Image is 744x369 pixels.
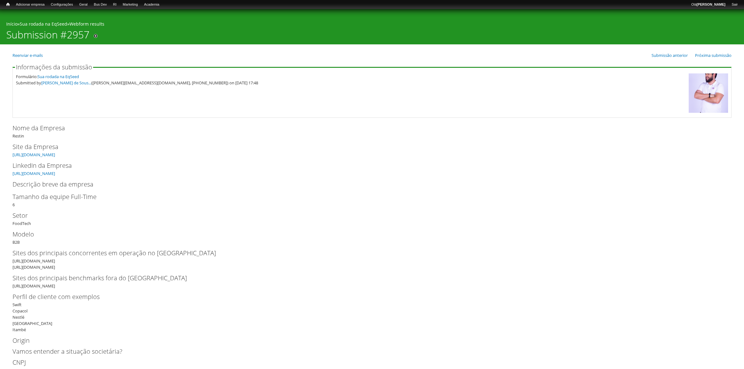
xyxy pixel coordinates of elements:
label: Modelo [12,230,721,239]
a: Sair [728,2,741,8]
label: LinkedIn da Empresa [12,161,721,170]
a: Geral [76,2,91,8]
a: Adicionar empresa [13,2,48,8]
legend: Informações da submissão [15,64,93,70]
a: Marketing [120,2,141,8]
div: FoodTech [12,211,732,227]
a: Sua rodada na EqSeed [20,21,67,27]
label: Sites dos principais benchmarks fora do [GEOGRAPHIC_DATA] [12,273,721,283]
div: » » [6,21,738,29]
strong: [PERSON_NAME] [697,2,725,6]
div: Swift Copacol Nestlé [GEOGRAPHIC_DATA] Itambé [12,292,732,333]
div: [URL][DOMAIN_NAME] [URL][DOMAIN_NAME] [12,248,732,270]
a: [PERSON_NAME] de Sous... [41,80,91,86]
a: Início [6,21,17,27]
a: Reenviar e-mails [12,52,43,58]
label: Setor [12,211,721,220]
a: [URL][DOMAIN_NAME] [12,171,55,176]
div: [URL][DOMAIN_NAME] [12,273,732,289]
label: Origin [12,336,721,345]
a: Próxima submissão [695,52,732,58]
label: Sites dos principais concorrentes em operação no [GEOGRAPHIC_DATA] [12,248,721,258]
a: Academia [141,2,162,8]
span: Início [6,2,10,7]
a: Submissão anterior [652,52,688,58]
label: Perfil de cliente com exemplos [12,292,721,302]
label: Tamanho da equipe Full-Time [12,192,721,202]
a: [URL][DOMAIN_NAME] [12,152,55,157]
img: Foto de Luciano de Sousa Almeida Barbosa [689,73,728,113]
label: Nome da Empresa [12,123,721,133]
a: Webform results [69,21,104,27]
h2: Vamos entender a situação societária? [12,348,732,355]
label: Site da Empresa [12,142,721,152]
a: Início [3,2,13,7]
a: Sua rodada na EqSeed [37,74,79,79]
div: 6 [12,192,732,208]
a: Configurações [48,2,76,8]
div: Restin [12,123,732,139]
div: Formulário: [16,73,686,80]
a: Olá[PERSON_NAME] [688,2,728,8]
div: B2B [12,230,732,245]
a: Bus Dev [91,2,110,8]
div: Submitted by ([PERSON_NAME][EMAIL_ADDRESS][DOMAIN_NAME], [PHONE_NUMBER]) on [DATE] 17:48 [16,80,686,86]
label: Descrição breve da empresa [12,180,721,189]
label: CNPJ [12,358,721,367]
h1: Submission #2957 [6,29,89,44]
a: RI [110,2,120,8]
a: Ver perfil do usuário. [689,108,728,114]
